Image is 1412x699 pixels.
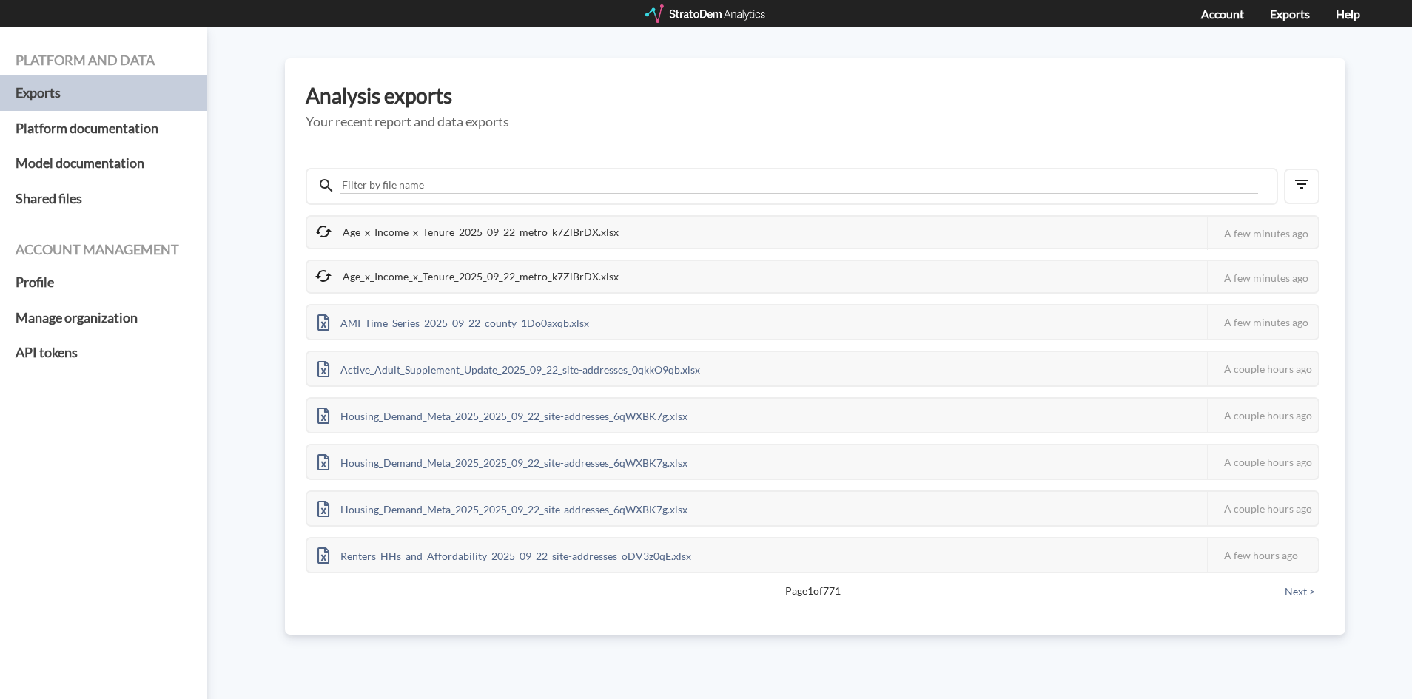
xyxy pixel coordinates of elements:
div: Renters_HHs_and_Affordability_2025_09_22_site-addresses_oDV3z0qE.xlsx [307,538,702,572]
div: A couple hours ago [1207,492,1318,525]
button: Next > [1280,584,1319,600]
div: A few hours ago [1207,538,1318,572]
a: AMI_Time_Series_2025_09_22_county_1Do0axqb.xlsx [307,314,599,327]
a: Help [1336,7,1360,21]
a: Shared files [16,181,192,217]
a: Platform documentation [16,111,192,146]
a: Housing_Demand_Meta_2025_2025_09_22_site-addresses_6qWXBK7g.xlsx [307,454,698,467]
div: Housing_Demand_Meta_2025_2025_09_22_site-addresses_6qWXBK7g.xlsx [307,445,698,479]
div: Age_x_Income_x_Tenure_2025_09_22_metro_k7ZlBrDX.xlsx [307,217,629,248]
h3: Analysis exports [306,84,1325,107]
div: Active_Adult_Supplement_Update_2025_09_22_site-addresses_0qkkO9qb.xlsx [307,352,710,385]
div: Housing_Demand_Meta_2025_2025_09_22_site-addresses_6qWXBK7g.xlsx [307,399,698,432]
a: Profile [16,265,192,300]
input: Filter by file name [340,177,1258,194]
a: Model documentation [16,146,192,181]
a: Housing_Demand_Meta_2025_2025_09_22_site-addresses_6qWXBK7g.xlsx [307,408,698,420]
a: Housing_Demand_Meta_2025_2025_09_22_site-addresses_6qWXBK7g.xlsx [307,501,698,513]
div: A couple hours ago [1207,352,1318,385]
div: Age_x_Income_x_Tenure_2025_09_22_metro_k7ZlBrDX.xlsx [307,261,629,292]
h5: Your recent report and data exports [306,115,1325,129]
a: API tokens [16,335,192,371]
a: Renters_HHs_and_Affordability_2025_09_22_site-addresses_oDV3z0qE.xlsx [307,547,702,560]
div: Housing_Demand_Meta_2025_2025_09_22_site-addresses_6qWXBK7g.xlsx [307,492,698,525]
div: AMI_Time_Series_2025_09_22_county_1Do0axqb.xlsx [307,305,599,339]
div: A few minutes ago [1207,217,1318,250]
a: Exports [16,75,192,111]
span: Page 1 of 771 [357,584,1268,598]
div: A couple hours ago [1207,445,1318,479]
a: Manage organization [16,300,192,336]
div: A few minutes ago [1207,261,1318,294]
div: A few minutes ago [1207,305,1318,339]
a: Account [1201,7,1244,21]
div: A couple hours ago [1207,399,1318,432]
a: Active_Adult_Supplement_Update_2025_09_22_site-addresses_0qkkO9qb.xlsx [307,361,710,374]
h4: Platform and data [16,53,192,68]
h4: Account management [16,243,192,257]
a: Exports [1270,7,1310,21]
